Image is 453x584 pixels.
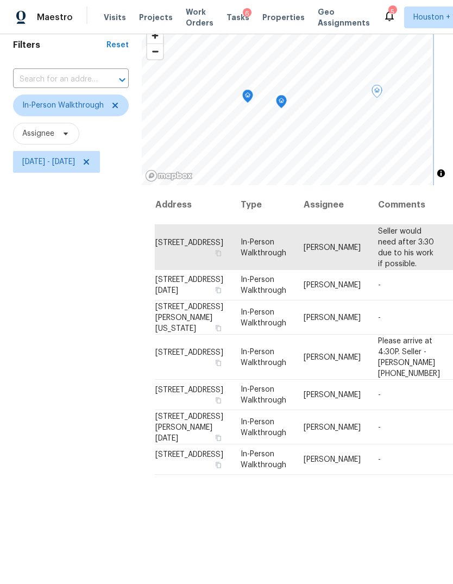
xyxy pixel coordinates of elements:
[13,40,106,51] h1: Filters
[213,248,223,258] button: Copy Address
[145,169,193,182] a: Mapbox homepage
[243,8,251,19] div: 6
[438,167,444,179] span: Toggle attribution
[106,40,129,51] div: Reset
[276,95,287,112] div: Map marker
[155,412,223,442] span: [STREET_ADDRESS][PERSON_NAME][DATE]
[304,243,361,251] span: [PERSON_NAME]
[295,185,369,225] th: Assignee
[378,281,381,289] span: -
[241,238,286,256] span: In-Person Walkthrough
[155,451,223,459] span: [STREET_ADDRESS]
[22,156,75,167] span: [DATE] - [DATE]
[155,386,223,394] span: [STREET_ADDRESS]
[241,450,286,469] span: In-Person Walkthrough
[213,395,223,405] button: Copy Address
[213,432,223,442] button: Copy Address
[241,386,286,404] span: In-Person Walkthrough
[213,285,223,295] button: Copy Address
[304,423,361,431] span: [PERSON_NAME]
[378,337,440,377] span: Please arrive at 4:30P. Seller - [PERSON_NAME] [PHONE_NUMBER]
[155,185,232,225] th: Address
[22,100,104,111] span: In-Person Walkthrough
[388,7,396,17] div: 5
[213,357,223,367] button: Copy Address
[304,456,361,463] span: [PERSON_NAME]
[378,391,381,399] span: -
[242,90,253,106] div: Map marker
[378,423,381,431] span: -
[213,323,223,332] button: Copy Address
[318,7,370,28] span: Geo Assignments
[304,353,361,361] span: [PERSON_NAME]
[232,185,295,225] th: Type
[147,44,163,59] span: Zoom out
[139,12,173,23] span: Projects
[262,12,305,23] span: Properties
[304,391,361,399] span: [PERSON_NAME]
[369,185,449,225] th: Comments
[37,12,73,23] span: Maestro
[241,276,286,294] span: In-Person Walkthrough
[378,456,381,463] span: -
[22,128,54,139] span: Assignee
[186,7,213,28] span: Work Orders
[104,12,126,23] span: Visits
[147,43,163,59] button: Zoom out
[378,313,381,321] span: -
[241,308,286,326] span: In-Person Walkthrough
[155,348,223,356] span: [STREET_ADDRESS]
[241,348,286,366] span: In-Person Walkthrough
[241,418,286,436] span: In-Person Walkthrough
[13,71,98,88] input: Search for an address...
[213,460,223,470] button: Copy Address
[155,238,223,246] span: [STREET_ADDRESS]
[435,167,448,180] button: Toggle attribution
[155,303,223,332] span: [STREET_ADDRESS][PERSON_NAME][US_STATE]
[378,227,434,267] span: Seller would need after 3:30 due to his work if possible.
[142,22,432,185] canvas: Map
[372,85,382,102] div: Map marker
[147,28,163,43] button: Zoom in
[155,276,223,294] span: [STREET_ADDRESS][DATE]
[304,313,361,321] span: [PERSON_NAME]
[226,14,249,21] span: Tasks
[304,281,361,289] span: [PERSON_NAME]
[115,72,130,87] button: Open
